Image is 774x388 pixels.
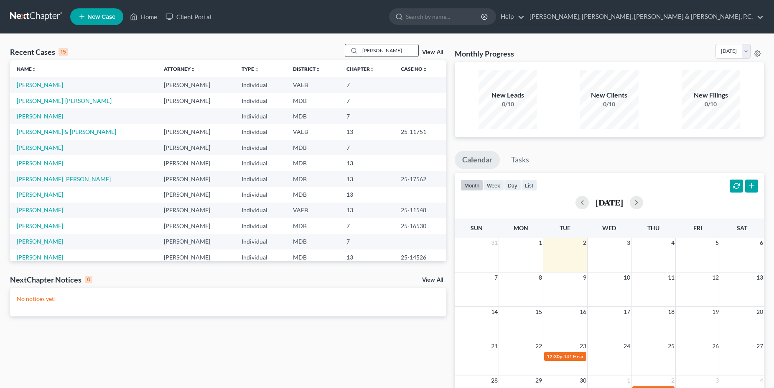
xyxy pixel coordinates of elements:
[504,151,537,169] a: Tasks
[346,66,375,72] a: Chapterunfold_more
[235,155,286,171] td: Individual
[235,187,286,202] td: Individual
[670,375,675,385] span: 2
[17,222,63,229] a: [PERSON_NAME]
[340,77,394,93] td: 7
[401,66,428,72] a: Case Nounfold_more
[340,187,394,202] td: 13
[235,93,286,108] td: Individual
[560,224,570,231] span: Tue
[340,140,394,155] td: 7
[490,341,499,351] span: 21
[286,124,340,140] td: VAEB
[538,272,543,283] span: 8
[242,66,259,72] a: Typeunfold_more
[525,9,764,24] a: [PERSON_NAME], [PERSON_NAME], [PERSON_NAME] & [PERSON_NAME], P.C.
[293,66,321,72] a: Districtunfold_more
[286,93,340,108] td: MDB
[340,171,394,187] td: 13
[235,203,286,218] td: Individual
[667,272,675,283] span: 11
[535,375,543,385] span: 29
[59,48,68,56] div: 15
[623,272,631,283] span: 10
[286,171,340,187] td: MDB
[737,224,747,231] span: Sat
[504,180,521,191] button: day
[235,108,286,124] td: Individual
[340,203,394,218] td: 13
[286,187,340,202] td: MDB
[235,124,286,140] td: Individual
[471,224,483,231] span: Sun
[10,275,92,285] div: NextChapter Notices
[157,187,235,202] td: [PERSON_NAME]
[340,218,394,234] td: 7
[286,77,340,93] td: VAEB
[579,341,587,351] span: 23
[17,81,63,88] a: [PERSON_NAME]
[494,272,499,283] span: 7
[286,234,340,249] td: MDB
[759,375,764,385] span: 4
[580,90,639,100] div: New Clients
[17,159,63,167] a: [PERSON_NAME]
[579,307,587,317] span: 16
[715,238,720,248] span: 5
[87,14,115,20] span: New Case
[579,375,587,385] span: 30
[157,234,235,249] td: [PERSON_NAME]
[340,234,394,249] td: 7
[483,180,504,191] button: week
[580,100,639,108] div: 0/10
[17,144,63,151] a: [PERSON_NAME]
[394,124,446,140] td: 25-11751
[490,238,499,248] span: 31
[254,67,259,72] i: unfold_more
[316,67,321,72] i: unfold_more
[32,67,37,72] i: unfold_more
[455,151,500,169] a: Calendar
[667,341,675,351] span: 25
[10,47,68,57] div: Recent Cases
[602,224,616,231] span: Wed
[490,375,499,385] span: 28
[479,90,537,100] div: New Leads
[711,272,720,283] span: 12
[582,272,587,283] span: 9
[360,44,418,57] input: Search by name...
[17,206,63,213] a: [PERSON_NAME]
[756,272,764,283] span: 13
[17,113,63,120] a: [PERSON_NAME]
[682,100,740,108] div: 0/10
[235,77,286,93] td: Individual
[164,66,196,72] a: Attorneyunfold_more
[756,307,764,317] span: 20
[286,140,340,155] td: MDB
[370,67,375,72] i: unfold_more
[423,67,428,72] i: unfold_more
[286,249,340,265] td: MDB
[682,90,740,100] div: New Filings
[394,203,446,218] td: 25-11548
[693,224,702,231] span: Fri
[626,375,631,385] span: 1
[191,67,196,72] i: unfold_more
[235,249,286,265] td: Individual
[17,191,63,198] a: [PERSON_NAME]
[623,307,631,317] span: 17
[547,353,563,360] span: 12:30p
[340,249,394,265] td: 13
[670,238,675,248] span: 4
[157,77,235,93] td: [PERSON_NAME]
[157,218,235,234] td: [PERSON_NAME]
[461,180,483,191] button: month
[17,97,112,104] a: [PERSON_NAME]-[PERSON_NAME]
[422,277,443,283] a: View All
[394,249,446,265] td: 25-14526
[157,124,235,140] td: [PERSON_NAME]
[340,155,394,171] td: 13
[340,93,394,108] td: 7
[157,203,235,218] td: [PERSON_NAME]
[157,249,235,265] td: [PERSON_NAME]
